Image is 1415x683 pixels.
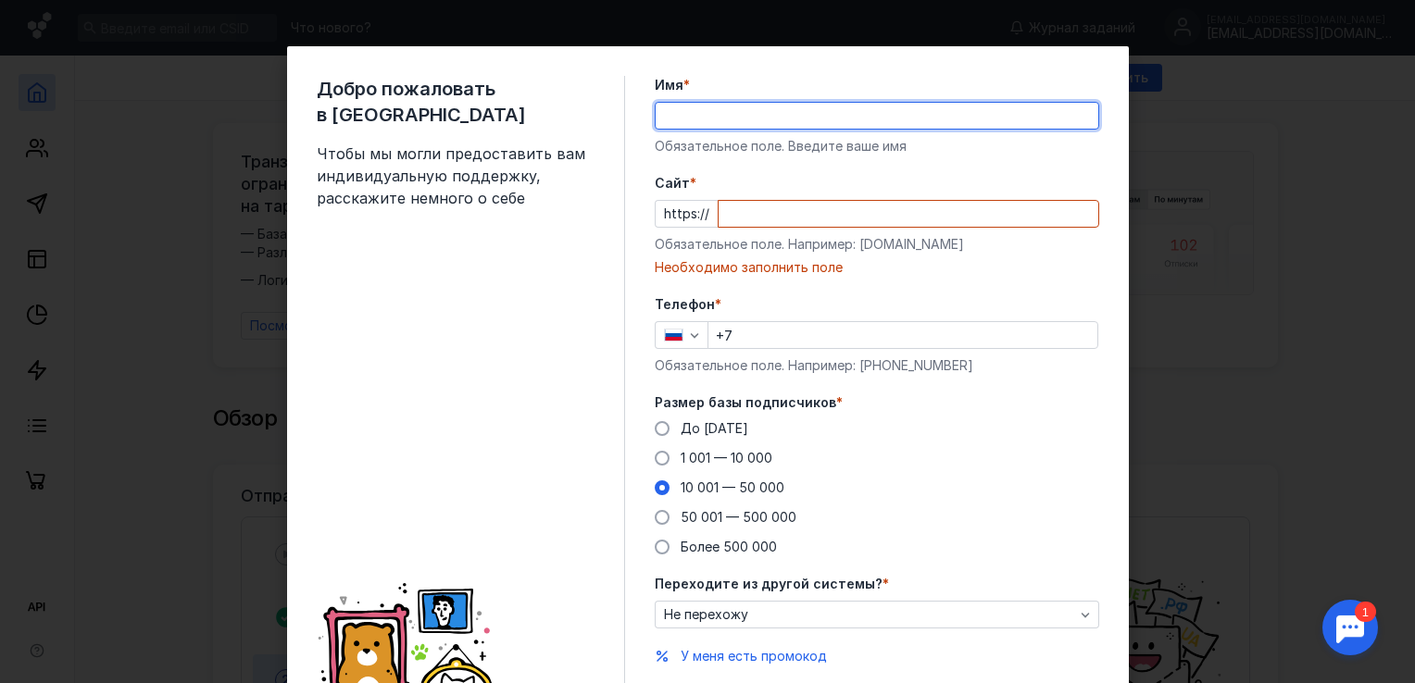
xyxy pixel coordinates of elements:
[42,11,63,31] div: 1
[655,235,1099,254] div: Обязательное поле. Например: [DOMAIN_NAME]
[655,76,683,94] span: Имя
[681,539,777,554] span: Более 500 000
[655,295,715,314] span: Телефон
[655,258,1099,277] div: Необходимо заполнить поле
[655,601,1099,628] button: Не перехожу
[681,450,772,466] span: 1 001 — 10 000
[317,76,595,128] span: Добро пожаловать в [GEOGRAPHIC_DATA]
[655,174,690,192] span: Cайт
[655,137,1099,155] div: Обязательное поле. Введите ваше имя
[681,647,827,665] button: У меня есть промокод
[655,393,836,412] span: Размер базы подписчиков
[655,356,1099,375] div: Обязательное поле. Например: [PHONE_NUMBER]
[681,648,827,664] span: У меня есть промокод
[681,479,784,495] span: 10 001 — 50 000
[655,575,883,593] span: Переходите из другой системы?
[664,607,748,623] span: Не перехожу
[681,509,796,525] span: 50 001 — 500 000
[317,143,595,209] span: Чтобы мы могли предоставить вам индивидуальную поддержку, расскажите немного о себе
[681,420,748,436] span: До [DATE]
